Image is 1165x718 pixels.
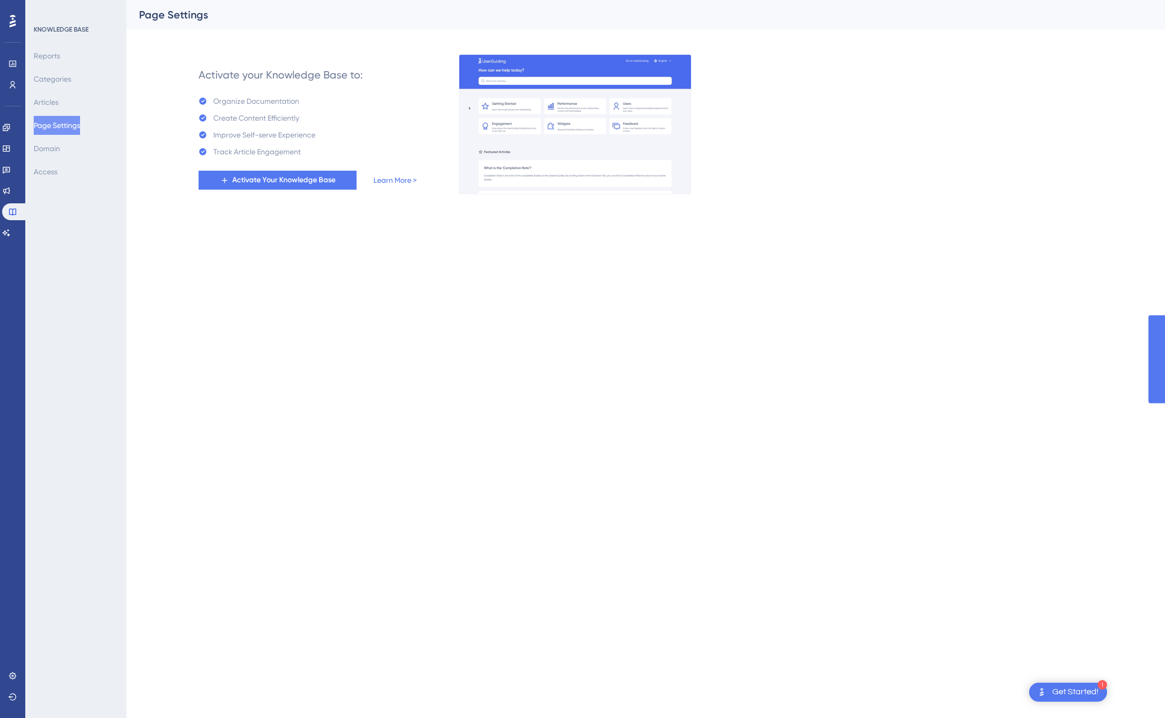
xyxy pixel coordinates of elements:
div: Organize Documentation [213,95,299,107]
button: Page Settings [34,116,80,135]
span: Activate Your Knowledge Base [232,174,335,186]
button: Activate Your Knowledge Base [199,171,357,190]
div: Activate your Knowledge Base to: [199,67,363,82]
button: Reports [34,46,60,65]
img: launcher-image-alternative-text [1035,686,1048,699]
button: Domain [34,139,60,158]
div: Track Article Engagement [213,145,301,158]
a: Learn More > [373,174,417,186]
button: Categories [34,70,71,88]
div: 1 [1098,680,1107,690]
div: Create Content Efficiently [213,112,299,124]
div: Page Settings [139,7,1126,22]
div: Get Started! [1052,686,1099,698]
iframe: UserGuiding AI Assistant Launcher [1121,676,1152,708]
div: Improve Self-serve Experience [213,129,315,141]
button: Articles [34,93,58,112]
div: Open Get Started! checklist, remaining modules: 1 [1029,683,1107,702]
div: KNOWLEDGE BASE [34,25,88,34]
img: a27db7f7ef9877a438c7956077c236be.gif [459,54,692,194]
button: Access [34,162,57,181]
